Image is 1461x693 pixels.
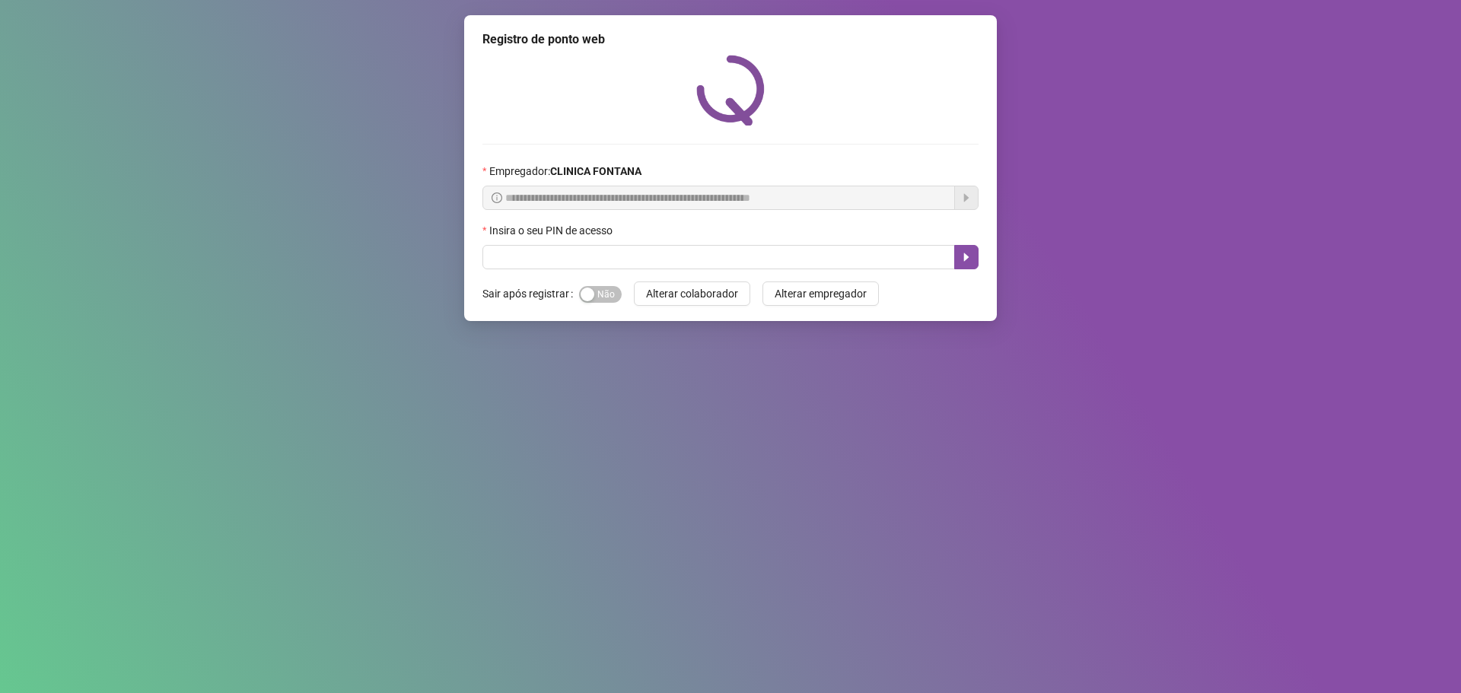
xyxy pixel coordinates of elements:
[492,192,502,203] span: info-circle
[646,285,738,302] span: Alterar colaborador
[482,30,979,49] div: Registro de ponto web
[482,281,579,306] label: Sair após registrar
[775,285,867,302] span: Alterar empregador
[960,251,972,263] span: caret-right
[762,281,879,306] button: Alterar empregador
[634,281,750,306] button: Alterar colaborador
[550,165,641,177] strong: CLINICA FONTANA
[696,55,765,126] img: QRPoint
[489,163,641,180] span: Empregador :
[482,222,622,239] label: Insira o seu PIN de acesso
